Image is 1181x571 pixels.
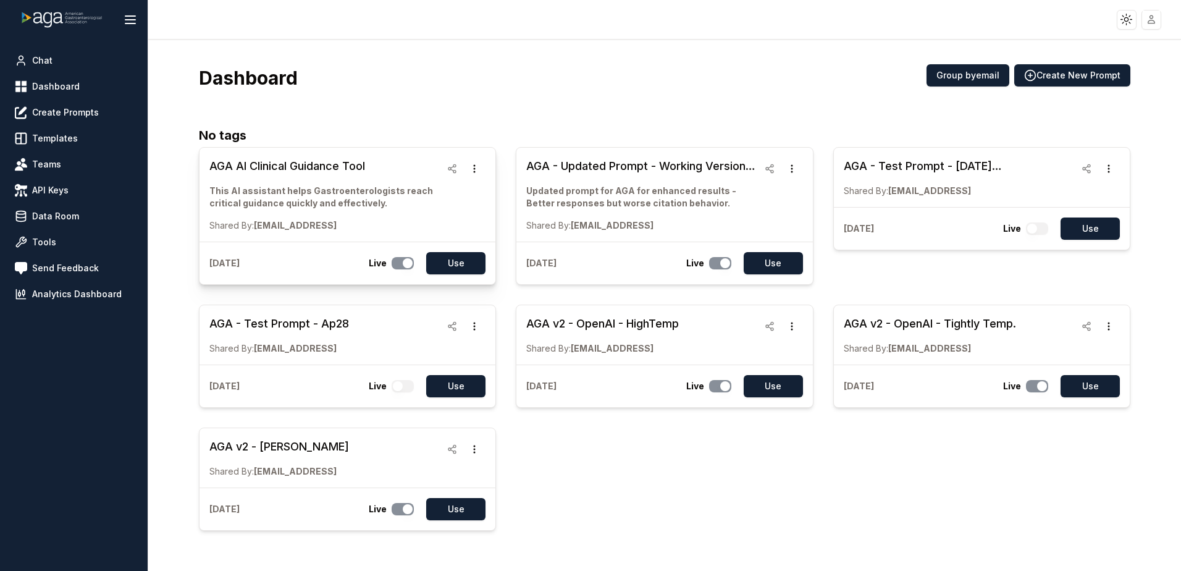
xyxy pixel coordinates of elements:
[744,375,803,397] button: Use
[32,210,79,222] span: Data Room
[744,252,803,274] button: Use
[209,466,254,476] span: Shared By:
[209,257,240,269] p: [DATE]
[32,184,69,197] span: API Keys
[209,185,442,209] p: This AI assistant helps Gastroenterologists reach critical guidance quickly and effectively.
[844,185,888,196] span: Shared By:
[844,315,1016,355] a: AGA v2 - OpenAI - Tightly Temp.Shared By:[EMAIL_ADDRESS]
[1014,64,1130,87] button: Create New Prompt
[10,205,138,227] a: Data Room
[844,185,1076,197] p: [EMAIL_ADDRESS]
[10,49,138,72] a: Chat
[526,185,759,209] p: Updated prompt for AGA for enhanced results - Better responses but worse citation behavior.
[32,54,53,67] span: Chat
[10,179,138,201] a: API Keys
[369,380,387,392] p: Live
[844,222,874,235] p: [DATE]
[1053,218,1120,240] a: Use
[1053,375,1120,397] a: Use
[209,315,349,355] a: AGA - Test Prompt - Ap28Shared By:[EMAIL_ADDRESS]
[209,315,349,332] h3: AGA - Test Prompt - Ap28
[1061,375,1120,397] button: Use
[526,158,759,175] h3: AGA - Updated Prompt - Working Version - In Progress
[209,438,349,478] a: AGA v2 - [PERSON_NAME]Shared By:[EMAIL_ADDRESS]
[686,380,704,392] p: Live
[844,158,1076,175] h3: AGA - Test Prompt - [DATE] ([PERSON_NAME]'s Edits) - better at citation, a bit robot and rigid.
[526,219,759,232] p: [EMAIL_ADDRESS]
[209,219,442,232] p: [EMAIL_ADDRESS]
[10,283,138,305] a: Analytics Dashboard
[426,252,485,274] button: Use
[844,342,1016,355] p: [EMAIL_ADDRESS]
[10,231,138,253] a: Tools
[844,343,888,353] span: Shared By:
[32,158,61,171] span: Teams
[199,67,298,89] h3: Dashboard
[369,503,387,515] p: Live
[209,158,442,232] a: AGA AI Clinical Guidance ToolThis AI assistant helps Gastroenterologists reach critical guidance ...
[1061,218,1120,240] button: Use
[1143,11,1161,28] img: placeholder-user.jpg
[32,288,122,300] span: Analytics Dashboard
[526,220,571,231] span: Shared By:
[844,315,1016,332] h3: AGA v2 - OpenAI - Tightly Temp.
[209,465,349,478] p: [EMAIL_ADDRESS]
[209,220,254,231] span: Shared By:
[526,315,679,355] a: AGA v2 - OpenAI - HighTempShared By:[EMAIL_ADDRESS]
[1003,380,1021,392] p: Live
[526,342,679,355] p: [EMAIL_ADDRESS]
[10,257,138,279] a: Send Feedback
[10,153,138,176] a: Teams
[209,342,349,355] p: [EMAIL_ADDRESS]
[927,64,1009,87] button: Group byemail
[426,498,485,520] button: Use
[209,158,442,175] h3: AGA AI Clinical Guidance Tool
[209,503,240,515] p: [DATE]
[15,262,27,274] img: feedback
[426,375,485,397] button: Use
[419,252,485,274] a: Use
[32,106,99,119] span: Create Prompts
[1003,222,1021,235] p: Live
[419,498,485,520] a: Use
[32,132,78,145] span: Templates
[209,438,349,455] h3: AGA v2 - [PERSON_NAME]
[209,343,254,353] span: Shared By:
[526,158,759,232] a: AGA - Updated Prompt - Working Version - In ProgressUpdated prompt for AGA for enhanced results -...
[526,257,557,269] p: [DATE]
[736,252,803,274] a: Use
[686,257,704,269] p: Live
[10,127,138,150] a: Templates
[10,75,138,98] a: Dashboard
[526,380,557,392] p: [DATE]
[209,380,240,392] p: [DATE]
[526,343,571,353] span: Shared By:
[844,158,1076,197] a: AGA - Test Prompt - [DATE] ([PERSON_NAME]'s Edits) - better at citation, a bit robot and rigid.Sh...
[199,126,1131,145] h2: No tags
[526,315,679,332] h3: AGA v2 - OpenAI - HighTemp
[32,262,99,274] span: Send Feedback
[736,375,803,397] a: Use
[32,80,80,93] span: Dashboard
[419,375,485,397] a: Use
[844,380,874,392] p: [DATE]
[369,257,387,269] p: Live
[10,101,138,124] a: Create Prompts
[32,236,56,248] span: Tools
